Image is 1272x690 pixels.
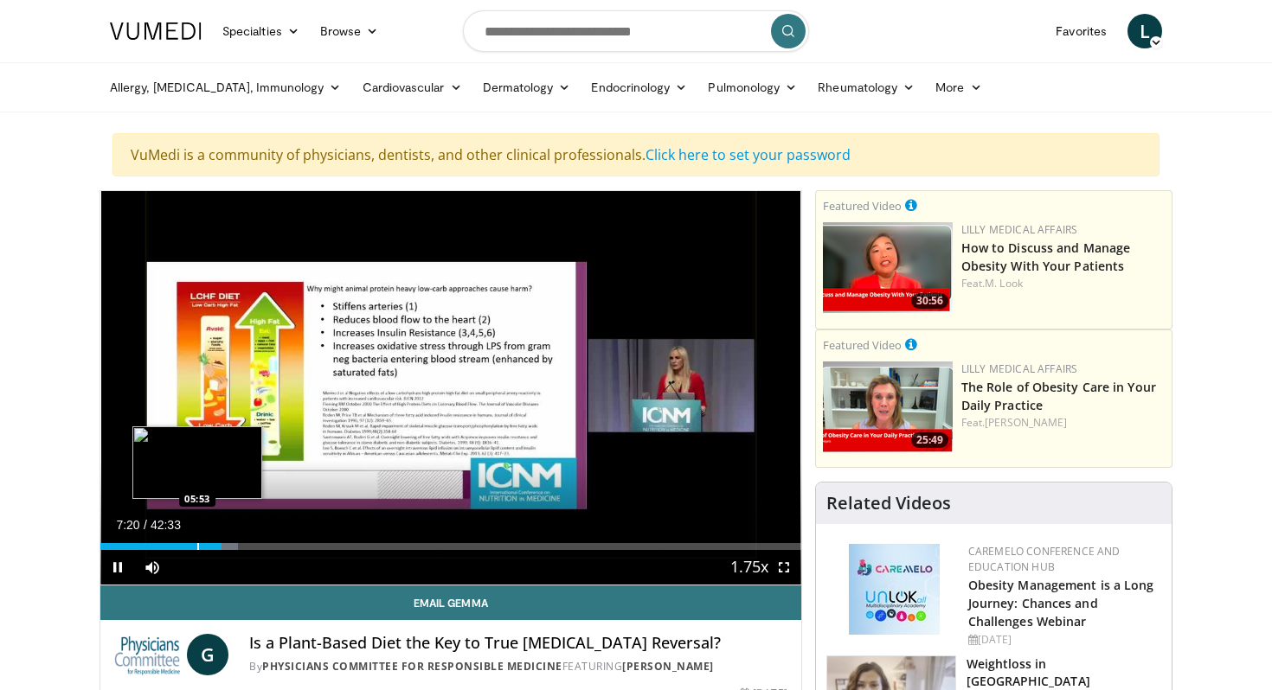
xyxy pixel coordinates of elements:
img: Physicians Committee for Responsible Medicine [114,634,180,675]
a: Browse [310,14,389,48]
h4: Related Videos [826,493,951,514]
img: e1208b6b-349f-4914-9dd7-f97803bdbf1d.png.150x105_q85_crop-smart_upscale.png [823,361,953,452]
a: Endocrinology [581,70,697,105]
a: Physicians Committee for Responsible Medicine [262,659,562,674]
a: [PERSON_NAME] [622,659,714,674]
button: Mute [135,550,170,585]
a: CaReMeLO Conference and Education Hub [968,544,1121,574]
a: M. Look [985,276,1023,291]
img: 45df64a9-a6de-482c-8a90-ada250f7980c.png.150x105_q85_autocrop_double_scale_upscale_version-0.2.jpg [849,544,940,635]
a: Pulmonology [697,70,807,105]
img: VuMedi Logo [110,22,202,40]
a: [PERSON_NAME] [985,415,1067,430]
button: Fullscreen [767,550,801,585]
a: 30:56 [823,222,953,313]
a: The Role of Obesity Care in Your Daily Practice [961,379,1156,413]
a: Specialties [212,14,310,48]
a: Click here to set your password [646,145,851,164]
img: image.jpeg [132,426,262,499]
small: Featured Video [823,198,902,214]
div: By FEATURING [249,659,787,674]
video-js: Video Player [100,191,801,585]
h4: Is a Plant-Based Diet the Key to True [MEDICAL_DATA] Reversal? [249,634,787,653]
span: 7:20 [116,518,139,532]
button: Playback Rate [732,550,767,585]
a: Allergy, [MEDICAL_DATA], Immunology [100,70,352,105]
span: 25:49 [911,432,948,448]
a: L [1127,14,1162,48]
a: Cardiovascular [352,70,472,105]
div: Progress Bar [100,543,801,550]
a: Rheumatology [807,70,925,105]
a: G [187,634,228,675]
a: Email Gemma [100,585,801,620]
span: / [144,518,147,532]
a: Lilly Medical Affairs [961,361,1078,376]
span: 42:33 [151,518,181,532]
a: More [925,70,992,105]
h3: Weightloss in [GEOGRAPHIC_DATA] [967,655,1161,690]
div: VuMedi is a community of physicians, dentists, and other clinical professionals. [112,133,1160,176]
input: Search topics, interventions [463,10,809,52]
a: Obesity Management is a Long Journey: Chances and Challenges Webinar [968,577,1154,629]
small: Featured Video [823,337,902,353]
a: Favorites [1045,14,1117,48]
span: 30:56 [911,293,948,309]
a: Lilly Medical Affairs [961,222,1078,237]
img: c98a6a29-1ea0-4bd5-8cf5-4d1e188984a7.png.150x105_q85_crop-smart_upscale.png [823,222,953,313]
button: Pause [100,550,135,585]
a: Dermatology [472,70,581,105]
div: Feat. [961,276,1165,291]
a: How to Discuss and Manage Obesity With Your Patients [961,240,1131,274]
a: 25:49 [823,361,953,452]
div: [DATE] [968,632,1158,648]
div: Feat. [961,415,1165,431]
